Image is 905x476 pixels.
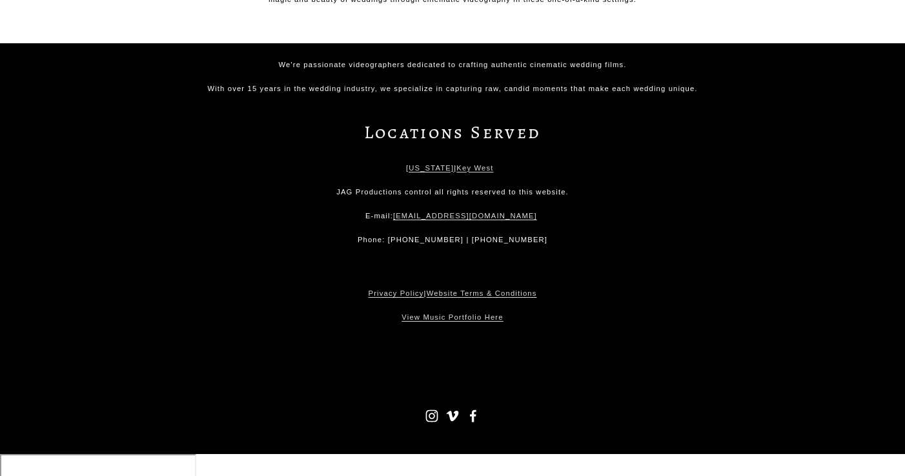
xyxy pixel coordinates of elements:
[369,287,424,300] a: Privacy Policy
[164,234,741,246] p: Phone: [PHONE_NUMBER] | [PHONE_NUMBER]
[164,186,741,198] p: JAG Productions control all rights reserved to this website.
[427,287,537,300] a: Website Terms & Conditions
[164,287,741,300] p: |
[164,210,741,222] p: E-mail:
[425,409,438,422] a: Instagram
[164,83,741,95] p: With over 15 years in the wedding industry, we specialize in capturing raw, candid moments that m...
[237,123,667,141] h3: Locations Served
[164,59,741,71] p: We're passionate videographers dedicated to crafting authentic cinematic wedding films.
[393,210,537,222] a: [EMAIL_ADDRESS][DOMAIN_NAME]
[456,162,493,174] a: Key West
[446,409,459,422] a: Vimeo
[402,311,503,324] a: View Music Portfolio Here
[467,409,480,422] a: Facebook
[164,162,741,174] p: |
[406,162,454,174] a: [US_STATE]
